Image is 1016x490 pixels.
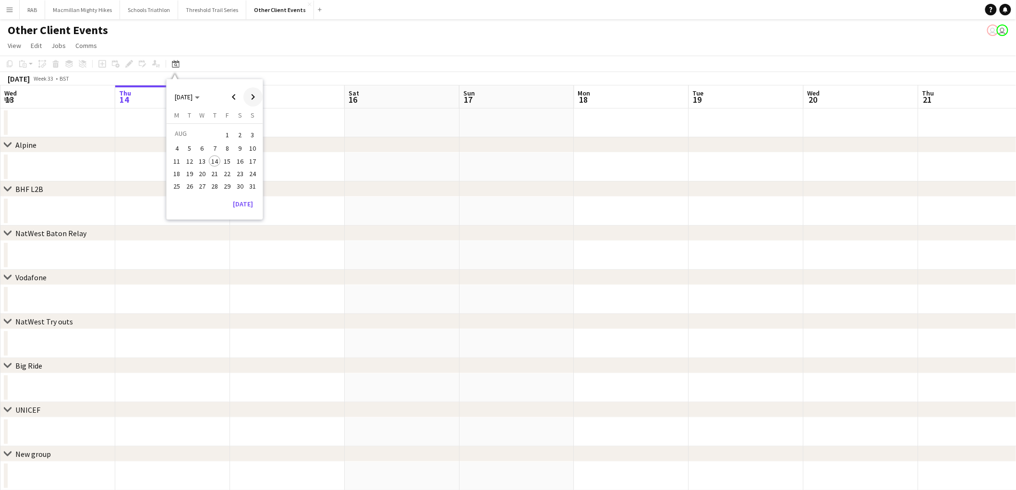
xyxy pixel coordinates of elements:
[349,89,359,97] span: Sat
[171,143,183,155] span: 4
[118,94,131,105] span: 14
[196,142,208,155] button: 06-08-2025
[170,167,183,180] button: 18-08-2025
[234,142,246,155] button: 09-08-2025
[221,167,233,180] button: 22-08-2025
[221,155,233,167] button: 15-08-2025
[8,74,30,84] div: [DATE]
[183,142,196,155] button: 05-08-2025
[691,94,704,105] span: 19
[234,155,246,167] span: 16
[183,167,196,180] button: 19-08-2025
[222,180,233,192] span: 29
[246,155,259,167] button: 17-08-2025
[4,39,25,52] a: View
[170,142,183,155] button: 04-08-2025
[51,41,66,50] span: Jobs
[246,0,314,19] button: Other Client Events
[120,0,178,19] button: Schools Triathlon
[75,41,97,50] span: Comms
[238,111,242,120] span: S
[8,23,108,37] h1: Other Client Events
[171,88,204,106] button: Choose month and year
[221,142,233,155] button: 08-08-2025
[200,111,205,120] span: W
[246,180,259,192] button: 31-08-2025
[246,127,259,142] button: 03-08-2025
[15,184,43,194] div: BHF L2B
[234,180,246,192] button: 30-08-2025
[15,317,73,326] div: NatWest Try outs
[208,142,221,155] button: 07-08-2025
[15,405,40,415] div: UNICEF
[921,94,934,105] span: 21
[8,41,21,50] span: View
[208,180,221,192] button: 28-08-2025
[224,87,243,107] button: Previous month
[234,180,246,192] span: 30
[196,168,208,179] span: 20
[48,39,70,52] a: Jobs
[246,167,259,180] button: 24-08-2025
[196,143,208,155] span: 6
[15,361,42,370] div: Big Ride
[247,155,258,167] span: 17
[175,93,193,101] span: [DATE]
[222,168,233,179] span: 22
[246,142,259,155] button: 10-08-2025
[221,127,233,142] button: 01-08-2025
[463,89,475,97] span: Sun
[15,273,47,282] div: Vodafone
[170,180,183,192] button: 25-08-2025
[4,89,17,97] span: Wed
[234,143,246,155] span: 9
[222,128,233,142] span: 1
[221,180,233,192] button: 29-08-2025
[119,89,131,97] span: Thu
[171,180,183,192] span: 25
[209,143,220,155] span: 7
[15,140,36,150] div: Alpine
[72,39,101,52] a: Comms
[208,155,221,167] button: 14-08-2025
[243,87,263,107] button: Next month
[209,168,220,179] span: 21
[27,39,46,52] a: Edit
[196,180,208,192] span: 27
[183,155,196,167] button: 12-08-2025
[184,155,195,167] span: 12
[247,143,258,155] span: 10
[183,180,196,192] button: 26-08-2025
[578,89,591,97] span: Mon
[234,155,246,167] button: 16-08-2025
[184,180,195,192] span: 26
[234,168,246,179] span: 23
[188,111,191,120] span: T
[45,0,120,19] button: Macmillan Mighty Hikes
[3,94,17,105] span: 13
[184,143,195,155] span: 5
[170,127,221,142] td: AUG
[196,180,208,192] button: 27-08-2025
[997,24,1008,36] app-user-avatar: Liz Sutton
[229,196,257,212] button: [DATE]
[171,168,183,179] span: 18
[247,180,258,192] span: 31
[987,24,999,36] app-user-avatar: Liz Sutton
[15,449,51,459] div: New group
[347,94,359,105] span: 16
[226,111,229,120] span: F
[251,111,254,120] span: S
[247,168,258,179] span: 24
[222,143,233,155] span: 8
[806,94,820,105] span: 20
[31,41,42,50] span: Edit
[577,94,591,105] span: 18
[213,111,217,120] span: T
[462,94,475,105] span: 17
[222,155,233,167] span: 15
[171,155,183,167] span: 11
[15,228,86,238] div: NatWest Baton Relay
[196,167,208,180] button: 20-08-2025
[174,111,179,120] span: M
